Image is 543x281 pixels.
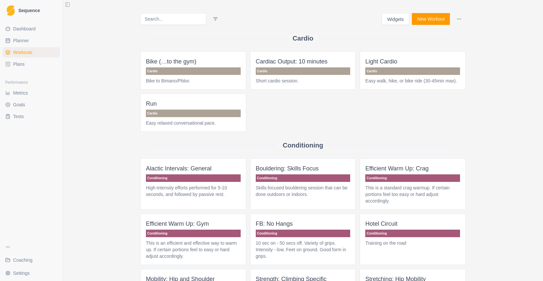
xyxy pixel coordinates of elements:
div: Performance [3,77,60,88]
p: Cardio [146,110,241,117]
button: New Workout [412,13,450,25]
a: LogoSequence [3,3,60,18]
span: Sequence [18,8,40,13]
p: Alactic Intervals: General [146,164,241,173]
p: Conditioning [365,174,460,182]
p: Efficient Warm Up: Gym [146,219,241,228]
p: FB: No Hangs [256,219,351,228]
span: Metrics [13,90,28,96]
p: Bike (…to the gym) [146,57,241,66]
span: Workouts [13,49,32,56]
p: Conditioning [256,174,351,182]
p: Short cardio session. [256,78,351,84]
span: Planner [13,37,29,44]
span: Dashboard [13,26,36,32]
p: High-intensity efforts performed for 5-10 seconds, and followed by passive rest. [146,184,241,198]
p: This is a standard crag warmup. If certain portions feel too easy or hard adjust accordingly. [365,184,460,204]
p: Cardiac Output: 10 minutes [256,57,351,66]
a: Planner [3,35,60,46]
span: Goals [13,101,25,108]
a: Workouts [3,47,60,58]
a: Coaching [3,255,60,265]
a: Metrics [3,88,60,98]
p: Cardio [365,67,460,75]
a: Tests [3,111,60,122]
p: Cardio [256,67,351,75]
a: Dashboard [3,24,60,34]
p: Hotel Circuit [365,219,460,228]
input: Search... [140,13,206,25]
span: Coaching [13,257,32,263]
button: Widgets [382,13,410,25]
p: Conditioning [365,230,460,237]
h2: Cardio [292,34,313,42]
span: Tests [13,113,24,120]
a: Plans [3,59,60,69]
p: Bike to Bimano/Pbloc [146,78,241,84]
button: Settings [3,268,60,278]
img: Logo [7,5,15,16]
p: This is an efficient and effective way to warm up. If certain portions feel to easy or hard adjus... [146,240,241,259]
h2: Conditioning [283,141,323,149]
p: Cardio [146,67,241,75]
span: Plans [13,61,25,67]
p: Conditioning [256,230,351,237]
p: Skills-focused bouldering session that can be done outdoors or indoors. [256,184,351,198]
p: Conditioning [146,174,241,182]
p: Efficient Warm Up: Crag [365,164,460,173]
p: Training on the road [365,240,460,246]
p: Light Cardio [365,57,460,66]
p: Bouldering: Skills Focus [256,164,351,173]
p: 10 sec on - 50 secs off. Variety of grips. Intensity - low. Feet on ground. Good form in grips. [256,240,351,259]
a: Goals [3,99,60,110]
p: Conditioning [146,230,241,237]
p: Easy relaxed conversational pace. [146,120,241,126]
p: Easy walk, hike, or bike ride (30-45min max). [365,78,460,84]
p: Run [146,99,241,108]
